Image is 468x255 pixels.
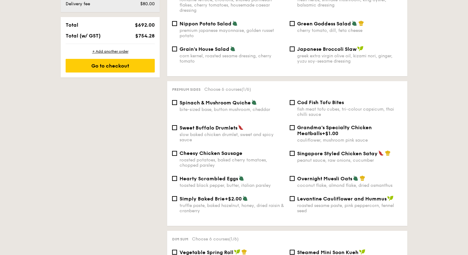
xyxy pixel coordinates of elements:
span: Dim sum [172,237,188,241]
div: + Add another order [66,49,155,54]
span: Spinach & Mushroom Quiche [180,100,251,106]
input: Overnight Muesli Oatscoconut flake, almond flake, dried osmanthus [290,176,295,181]
span: Choose 6 courses [192,236,239,242]
input: Singapore Styled Chicken Sataypeanut sauce, raw onions, cucumber [290,151,295,156]
span: Delivery fee [66,1,90,7]
span: Total (w/ GST) [66,33,101,39]
img: icon-vegetarian.fe4039eb.svg [353,175,358,181]
span: Singapore Styled Chicken Satay [297,151,378,156]
div: roasted potatoes, baked cherry tomatoes, chopped parsley [180,157,285,168]
img: icon-vegan.f8ff3823.svg [234,249,240,255]
div: roasted sesame paste, pink peppercorn, fennel seed [297,203,402,213]
span: Sweet Buffalo Drumlets [180,125,237,131]
span: Cheesy Chicken Sausage [180,150,242,156]
img: icon-vegetarian.fe4039eb.svg [232,20,238,26]
input: Simply Baked Brie+$2.00truffle paste, baked hazelnut, honey, dried raisin & cranberry [172,196,177,201]
span: Simply Baked Brie [180,196,225,202]
span: (1/6) [241,87,251,92]
input: Levantine Cauliflower and Hummusroasted sesame paste, pink peppercorn, fennel seed [290,196,295,201]
input: Hearty Scrambled Eggstoasted black pepper, butter, italian parsley [172,176,177,181]
span: +$2.00 [225,196,242,202]
img: icon-vegetarian.fe4039eb.svg [239,175,244,181]
img: icon-vegan.f8ff3823.svg [359,249,365,255]
div: Go to checkout [66,59,155,73]
img: icon-vegan.f8ff3823.svg [387,196,393,201]
span: Grain's House Salad [180,46,229,52]
div: greek extra virgin olive oil, kizami nori, ginger, yuzu soy-sesame dressing [297,53,402,64]
input: Cheesy Chicken Sausageroasted potatoes, baked cherry tomatoes, chopped parsley [172,151,177,156]
div: corn kernel, roasted sesame dressing, cherry tomato [180,53,285,64]
div: bite-sized base, button mushroom, cheddar [180,107,285,112]
span: Nippon Potato Salad [180,21,232,27]
span: $692.00 [135,22,155,28]
input: Green Goddess Saladcherry tomato, dill, feta cheese [290,21,295,26]
span: $754.28 [135,33,155,39]
div: premium japanese mayonnaise, golden russet potato [180,28,285,38]
div: toasted black pepper, butter, italian parsley [180,183,285,188]
input: Sweet Buffalo Drumletsslow baked chicken drumlet, sweet and spicy sauce [172,125,177,130]
span: Japanese Broccoli Slaw [297,46,357,52]
span: Choose 6 courses [204,87,251,92]
input: Grain's House Saladcorn kernel, roasted sesame dressing, cherry tomato [172,46,177,51]
input: Steamed Mini Soon Kuehturnip, carrot, mushrooms [290,250,295,255]
div: cauliflower, mushroom pink sauce [297,138,402,143]
span: Overnight Muesli Oats [297,176,352,182]
img: icon-chef-hat.a58ddaea.svg [241,249,247,255]
span: Total [66,22,78,28]
input: Japanese Broccoli Slawgreek extra virgin olive oil, kizami nori, ginger, yuzu soy-sesame dressing [290,46,295,51]
div: coconut flake, almond flake, dried osmanthus [297,183,402,188]
img: icon-vegetarian.fe4039eb.svg [251,99,257,105]
span: +$1.00 [322,130,338,136]
img: icon-chef-hat.a58ddaea.svg [358,20,364,26]
input: Nippon Potato Saladpremium japanese mayonnaise, golden russet potato [172,21,177,26]
img: icon-spicy.37a8142b.svg [238,125,244,130]
span: Premium sides [172,87,201,92]
input: Cod Fish Tofu Bitesfish meat tofu cubes, tri-colour capsicum, thai chilli sauce [290,100,295,105]
span: $80.00 [140,1,155,7]
div: peanut sauce, raw onions, cucumber [297,158,402,163]
div: cherry tomato, dill, feta cheese [297,28,402,33]
img: icon-vegan.f8ff3823.svg [357,46,363,51]
img: icon-spicy.37a8142b.svg [378,150,384,156]
span: Green Goddess Salad [297,21,351,27]
input: Spinach & Mushroom Quichebite-sized base, button mushroom, cheddar [172,100,177,105]
span: Grandma's Specialty Chicken Meatballs [297,125,372,136]
img: icon-vegetarian.fe4039eb.svg [352,20,357,26]
img: icon-chef-hat.a58ddaea.svg [385,150,391,156]
span: Hearty Scrambled Eggs [180,176,238,182]
img: icon-vegetarian.fe4039eb.svg [230,46,236,51]
input: Grandma's Specialty Chicken Meatballs+$1.00cauliflower, mushroom pink sauce [290,125,295,130]
img: icon-vegetarian.fe4039eb.svg [242,196,248,201]
div: fish meat tofu cubes, tri-colour capsicum, thai chilli sauce [297,107,402,117]
img: icon-chef-hat.a58ddaea.svg [360,175,365,181]
span: Levantine Cauliflower and Hummus [297,196,387,202]
div: truffle paste, baked hazelnut, honey, dried raisin & cranberry [180,203,285,213]
div: slow baked chicken drumlet, sweet and spicy sauce [180,132,285,143]
span: Cod Fish Tofu Bites [297,99,344,105]
input: Vegetable Spring Rollcabbage, tofu, wood ear mushrooms [172,250,177,255]
span: (1/6) [229,236,239,242]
